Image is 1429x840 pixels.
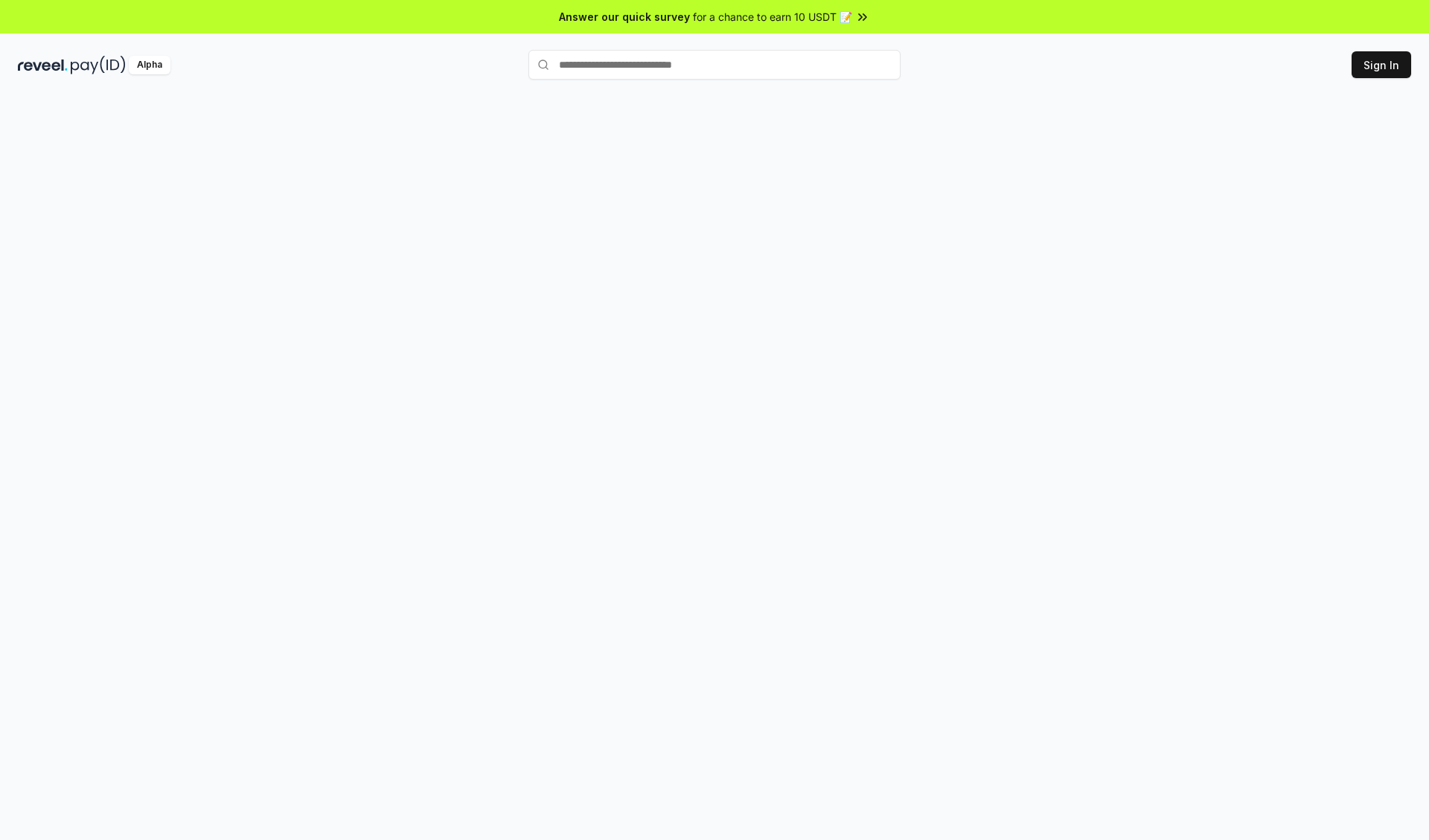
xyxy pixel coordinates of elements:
span: Answer our quick survey [559,9,690,25]
img: reveel_dark [18,56,68,74]
div: Alpha [129,56,170,74]
button: Sign In [1352,51,1411,78]
img: pay_id [71,56,126,74]
span: for a chance to earn 10 USDT 📝 [693,9,852,25]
